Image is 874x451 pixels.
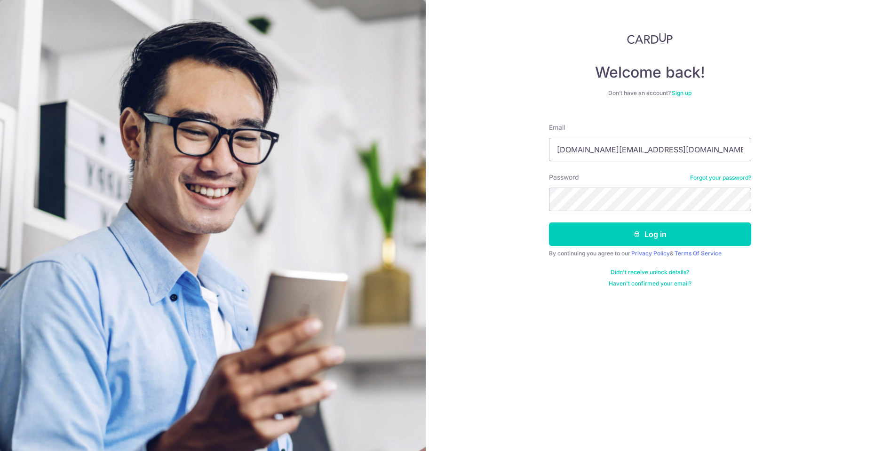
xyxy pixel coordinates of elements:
label: Password [549,173,579,182]
a: Sign up [672,89,691,96]
div: Don’t have an account? [549,89,751,97]
div: By continuing you agree to our & [549,250,751,257]
button: Log in [549,222,751,246]
a: Haven't confirmed your email? [609,280,691,287]
a: Didn't receive unlock details? [611,269,689,276]
a: Privacy Policy [631,250,670,257]
h4: Welcome back! [549,63,751,82]
input: Enter your Email [549,138,751,161]
a: Forgot your password? [690,174,751,182]
img: CardUp Logo [627,33,673,44]
a: Terms Of Service [675,250,722,257]
label: Email [549,123,565,132]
